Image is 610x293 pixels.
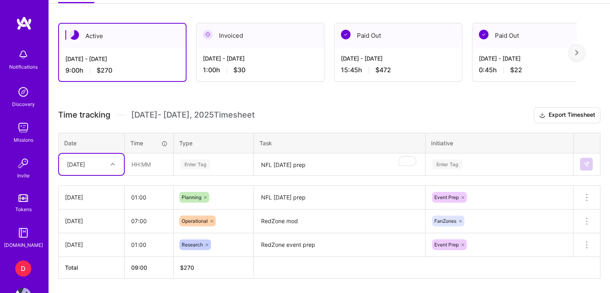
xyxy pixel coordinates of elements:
[131,110,255,120] span: [DATE] - [DATE] , 2025 Timesheet
[197,23,324,48] div: Invoiced
[180,158,210,171] div: Enter Tag
[125,256,174,278] th: 09:00
[255,210,424,232] textarea: RedZone mod
[18,194,28,202] img: tokens
[534,107,600,123] button: Export Timesheet
[15,225,31,241] img: guide book
[17,171,30,180] div: Invite
[9,63,38,71] div: Notifications
[65,55,179,63] div: [DATE] - [DATE]
[182,194,201,200] span: Planning
[15,47,31,63] img: bell
[203,54,318,63] div: [DATE] - [DATE]
[255,187,424,209] textarea: NFL [DATE] prep
[341,66,456,74] div: 15:45 h
[255,234,424,256] textarea: RedZone event prep
[174,133,254,153] th: Type
[583,161,590,167] img: Submit
[434,194,459,200] span: Event Prep
[431,139,567,147] div: Initiative
[510,66,522,74] span: $22
[67,160,85,169] div: [DATE]
[15,84,31,100] img: discovery
[434,242,459,248] span: Event Prep
[125,154,173,175] input: HH:MM
[125,234,173,255] input: HH:MM
[472,23,600,48] div: Paid Out
[375,66,391,74] span: $472
[479,54,594,63] div: [DATE] - [DATE]
[341,30,351,39] img: Paid Out
[334,23,462,48] div: Paid Out
[111,162,115,166] i: icon Chevron
[575,50,578,55] img: right
[182,218,208,224] span: Operational
[15,260,31,277] div: D
[97,66,112,75] span: $270
[254,133,426,153] th: Task
[233,66,245,74] span: $30
[15,155,31,171] img: Invite
[125,210,173,232] input: HH:MM
[12,100,35,108] div: Discovery
[434,218,456,224] span: FanZones
[4,241,43,249] div: [DOMAIN_NAME]
[58,110,110,120] span: Time tracking
[479,66,594,74] div: 0:45 h
[59,256,125,278] th: Total
[13,260,33,277] a: D
[125,187,173,208] input: HH:MM
[255,154,424,175] textarea: To enrich screen reader interactions, please activate Accessibility in Grammarly extension settings
[203,30,213,39] img: Invoiced
[69,30,79,40] img: Active
[65,193,118,201] div: [DATE]
[182,242,203,248] span: Research
[65,217,118,225] div: [DATE]
[479,30,488,39] img: Paid Out
[65,66,179,75] div: 9:00 h
[16,16,32,31] img: logo
[432,158,462,171] div: Enter Tag
[130,139,168,147] div: Time
[203,66,318,74] div: 1:00 h
[539,111,545,120] i: icon Download
[65,240,118,249] div: [DATE]
[15,120,31,136] img: teamwork
[15,205,32,214] div: Tokens
[341,54,456,63] div: [DATE] - [DATE]
[59,24,186,48] div: Active
[180,264,194,271] span: $ 270
[14,136,33,144] div: Missions
[59,133,125,153] th: Date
